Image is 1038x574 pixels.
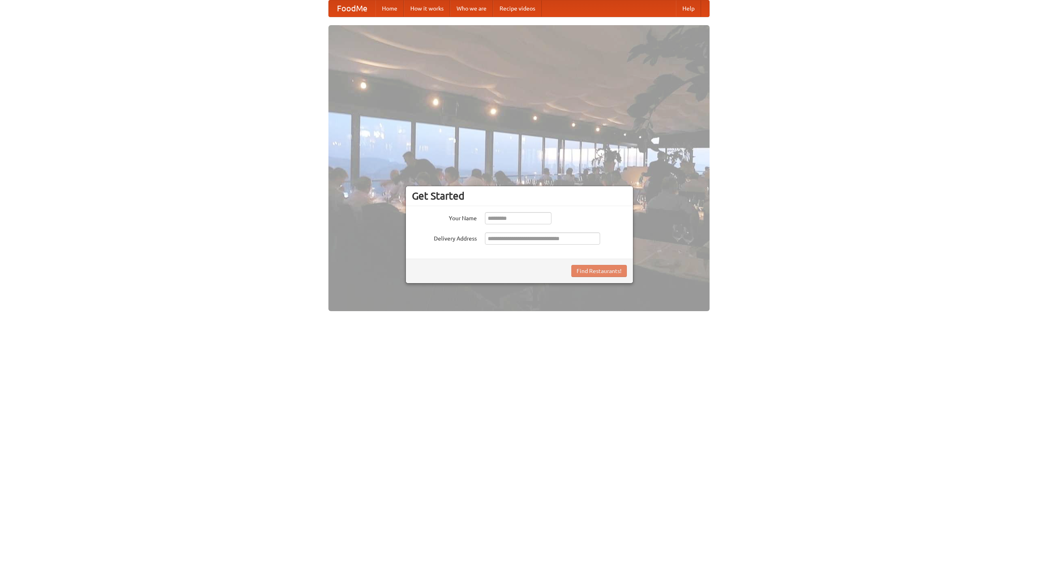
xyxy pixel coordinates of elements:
a: Home [375,0,404,17]
label: Your Name [412,212,477,222]
a: Who we are [450,0,493,17]
a: Help [676,0,701,17]
a: FoodMe [329,0,375,17]
a: Recipe videos [493,0,542,17]
label: Delivery Address [412,232,477,243]
a: How it works [404,0,450,17]
button: Find Restaurants! [571,265,627,277]
h3: Get Started [412,190,627,202]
